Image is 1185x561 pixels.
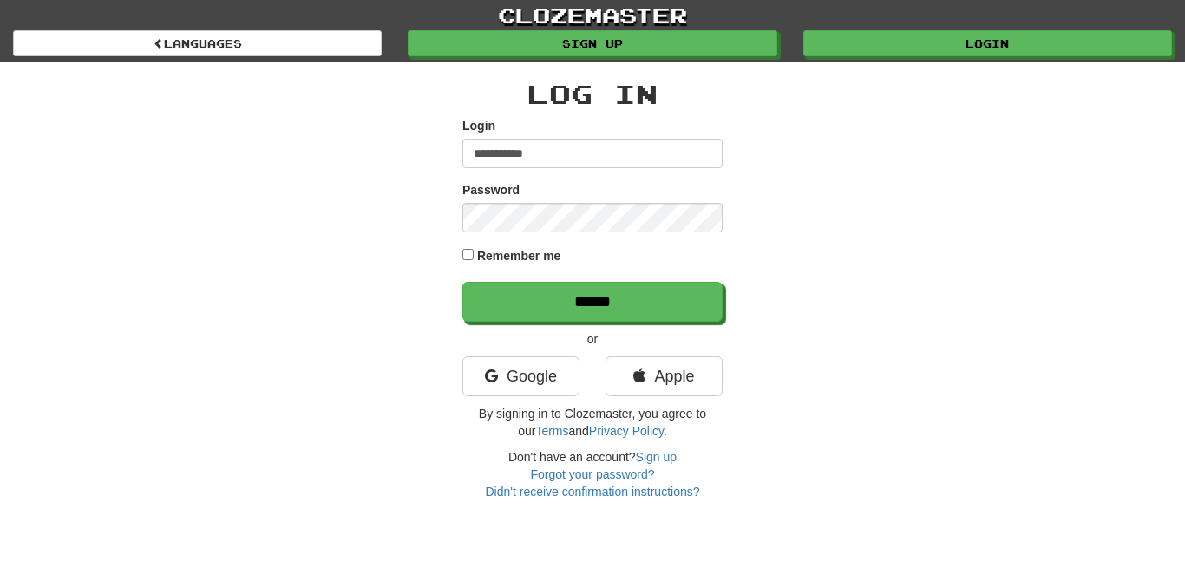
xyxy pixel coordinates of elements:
[636,450,677,464] a: Sign up
[462,80,723,108] h2: Log In
[589,424,664,438] a: Privacy Policy
[462,330,723,348] p: or
[485,485,699,499] a: Didn't receive confirmation instructions?
[606,356,723,396] a: Apple
[462,117,495,134] label: Login
[462,405,723,440] p: By signing in to Clozemaster, you agree to our and .
[462,448,723,500] div: Don't have an account?
[462,181,520,199] label: Password
[530,467,654,481] a: Forgot your password?
[462,356,579,396] a: Google
[477,247,561,264] label: Remember me
[803,30,1172,56] a: Login
[13,30,382,56] a: Languages
[535,424,568,438] a: Terms
[408,30,776,56] a: Sign up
